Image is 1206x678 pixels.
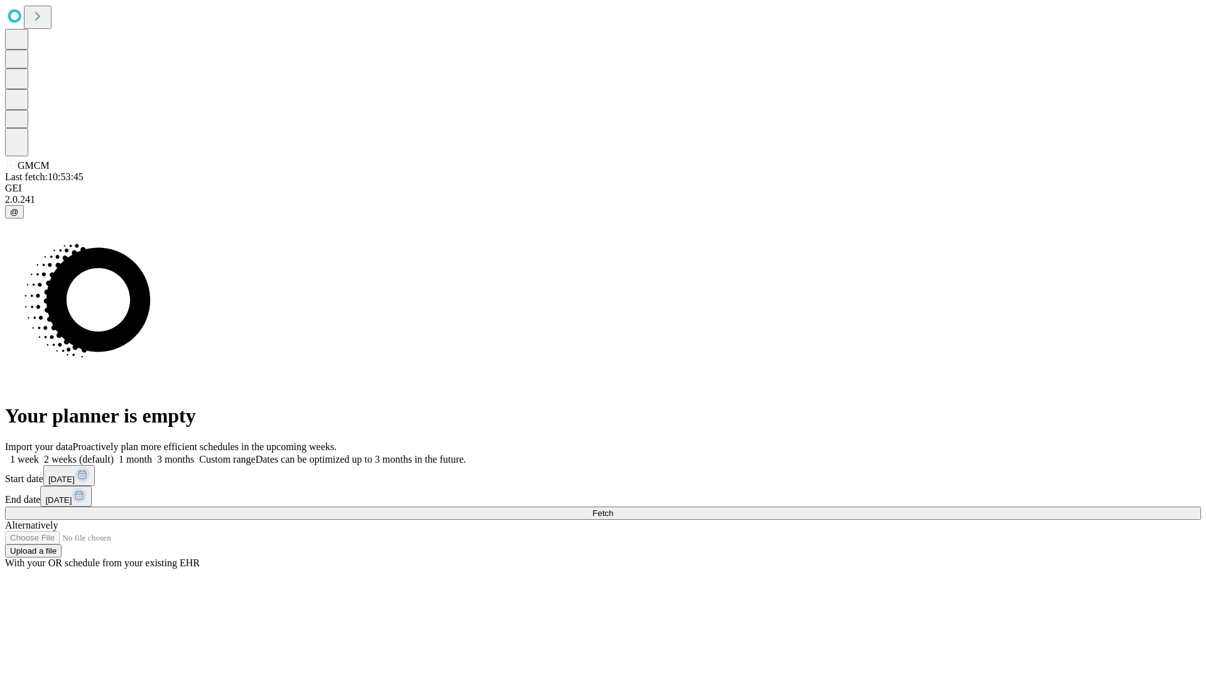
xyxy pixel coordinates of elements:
[5,557,200,568] span: With your OR schedule from your existing EHR
[5,465,1201,486] div: Start date
[199,454,255,465] span: Custom range
[43,465,95,486] button: [DATE]
[10,207,19,217] span: @
[256,454,466,465] span: Dates can be optimized up to 3 months in the future.
[157,454,194,465] span: 3 months
[5,544,62,557] button: Upload a file
[5,194,1201,205] div: 2.0.241
[18,160,50,171] span: GMCM
[5,171,84,182] span: Last fetch: 10:53:45
[44,454,114,465] span: 2 weeks (default)
[10,454,39,465] span: 1 week
[119,454,152,465] span: 1 month
[73,441,337,452] span: Proactively plan more efficient schedules in the upcoming weeks.
[5,441,73,452] span: Import your data
[5,520,58,530] span: Alternatively
[5,507,1201,520] button: Fetch
[45,495,72,505] span: [DATE]
[5,205,24,218] button: @
[592,508,613,518] span: Fetch
[48,475,75,484] span: [DATE]
[5,404,1201,428] h1: Your planner is empty
[5,486,1201,507] div: End date
[40,486,92,507] button: [DATE]
[5,183,1201,194] div: GEI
